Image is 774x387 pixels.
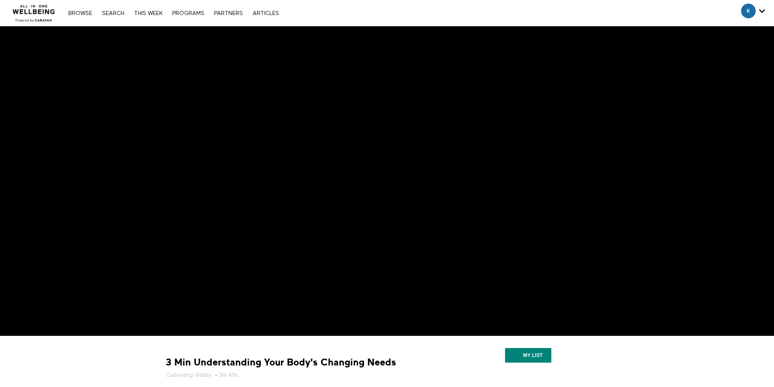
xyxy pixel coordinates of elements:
[166,371,212,379] a: Cultivating Vitality
[168,11,208,16] a: PROGRAMS
[98,11,128,16] a: Search
[166,356,396,369] strong: 3 Min Understanding Your Body's Changing Needs
[64,11,96,16] a: Browse
[249,11,283,16] a: ARTICLES
[130,11,167,16] a: THIS WEEK
[64,9,283,17] nav: Primary
[166,371,438,379] h5: • 3m 49s
[505,348,551,363] button: My list
[210,11,247,16] a: PARTNERS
